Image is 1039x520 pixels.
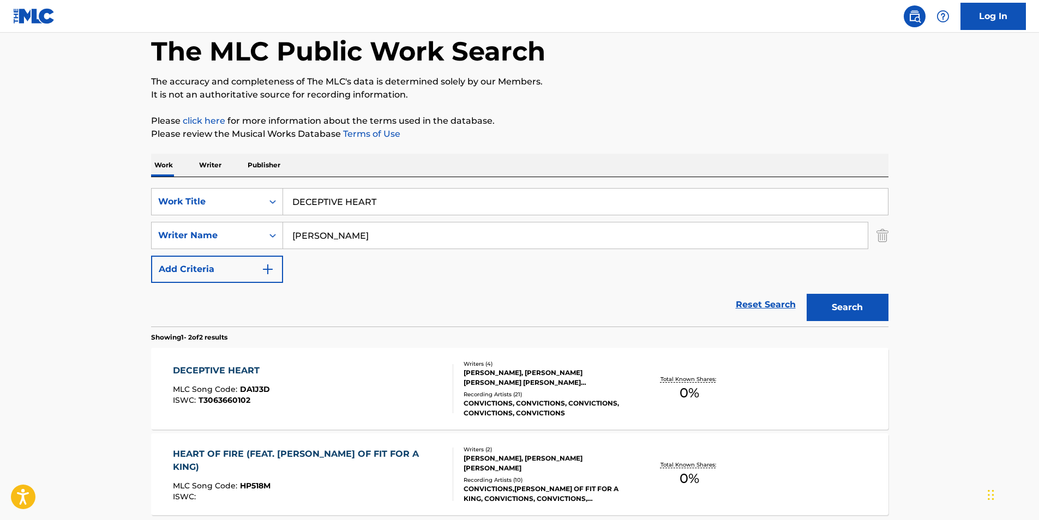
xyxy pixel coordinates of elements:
button: Search [807,294,888,321]
div: Writer Name [158,229,256,242]
div: [PERSON_NAME], [PERSON_NAME] [PERSON_NAME] [PERSON_NAME] [PERSON_NAME] [PERSON_NAME] [464,368,628,388]
a: Log In [960,3,1026,30]
p: Please review the Musical Works Database [151,128,888,141]
button: Add Criteria [151,256,283,283]
div: Work Title [158,195,256,208]
span: MLC Song Code : [173,481,240,491]
a: Terms of Use [341,129,400,139]
span: DA1J3D [240,384,270,394]
img: 9d2ae6d4665cec9f34b9.svg [261,263,274,276]
p: The accuracy and completeness of The MLC's data is determined solely by our Members. [151,75,888,88]
div: Writers ( 2 ) [464,445,628,454]
div: Recording Artists ( 10 ) [464,476,628,484]
img: Delete Criterion [876,222,888,249]
div: Writers ( 4 ) [464,360,628,368]
p: Writer [196,154,225,177]
a: click here [183,116,225,126]
img: search [908,10,921,23]
p: Total Known Shares: [660,375,719,383]
a: HEART OF FIRE (FEAT. [PERSON_NAME] OF FIT FOR A KING)MLC Song Code:HP518MISWC:Writers (2)[PERSON_... [151,433,888,515]
h1: The MLC Public Work Search [151,35,545,68]
p: Work [151,154,176,177]
p: Total Known Shares: [660,461,719,469]
iframe: Chat Widget [984,468,1039,520]
span: 0 % [680,383,699,403]
span: 0 % [680,469,699,488]
img: help [936,10,950,23]
div: Drag [988,479,994,511]
p: Showing 1 - 2 of 2 results [151,332,227,342]
div: Help [932,5,954,27]
span: MLC Song Code : [173,384,240,394]
div: CONVICTIONS, CONVICTIONS, CONVICTIONS, CONVICTIONS, CONVICTIONS [464,398,628,418]
span: ISWC : [173,492,199,501]
div: Recording Artists ( 21 ) [464,390,628,398]
a: DECEPTIVE HEARTMLC Song Code:DA1J3DISWC:T3063660102Writers (4)[PERSON_NAME], [PERSON_NAME] [PERSO... [151,348,888,430]
div: CONVICTIONS,[PERSON_NAME] OF FIT FOR A KING, CONVICTIONS, CONVICTIONS, CONVICTIONS, CONVICTIONS [464,484,628,504]
p: Please for more information about the terms used in the database. [151,114,888,128]
div: DECEPTIVE HEART [173,364,270,377]
form: Search Form [151,188,888,326]
p: It is not an authoritative source for recording information. [151,88,888,101]
a: Reset Search [730,293,801,317]
img: MLC Logo [13,8,55,24]
div: HEART OF FIRE (FEAT. [PERSON_NAME] OF FIT FOR A KING) [173,448,444,474]
span: T3063660102 [199,395,250,405]
p: Publisher [244,154,284,177]
a: Public Search [904,5,926,27]
div: [PERSON_NAME], [PERSON_NAME] [PERSON_NAME] [464,454,628,473]
span: ISWC : [173,395,199,405]
span: HP518M [240,481,271,491]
